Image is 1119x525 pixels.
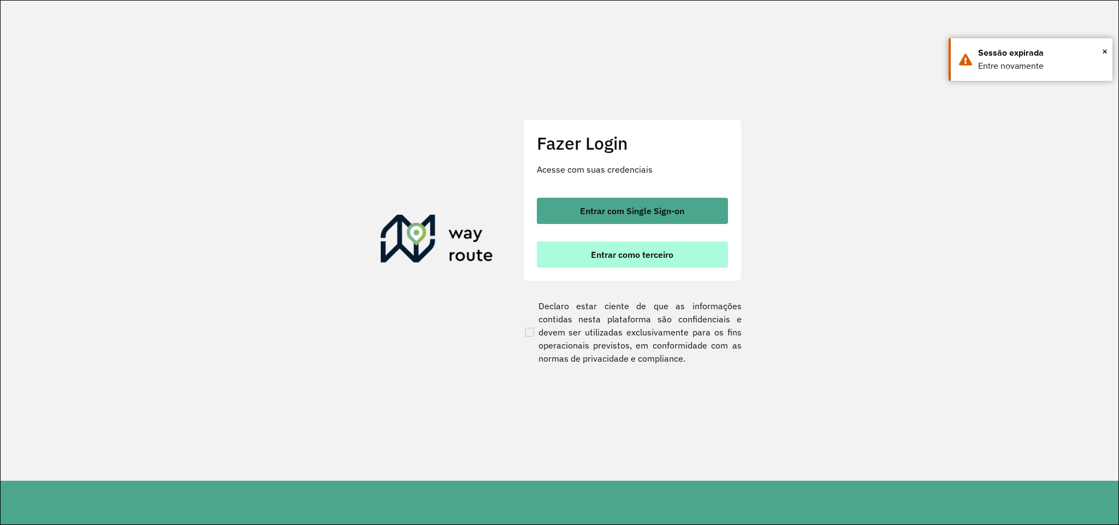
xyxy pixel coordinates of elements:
[523,299,742,365] label: Declaro estar ciente de que as informações contidas nesta plataforma são confidenciais e devem se...
[978,60,1104,73] div: Entre novamente
[978,46,1104,60] div: Sessão expirada
[591,250,673,259] span: Entrar como terceiro
[537,163,728,176] p: Acesse com suas credenciais
[1102,43,1108,60] button: Close
[537,198,728,224] button: button
[580,207,684,215] span: Entrar com Single Sign-on
[381,215,493,267] img: Roteirizador AmbevTech
[537,133,728,154] h2: Fazer Login
[1102,43,1108,60] span: ×
[537,241,728,268] button: button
